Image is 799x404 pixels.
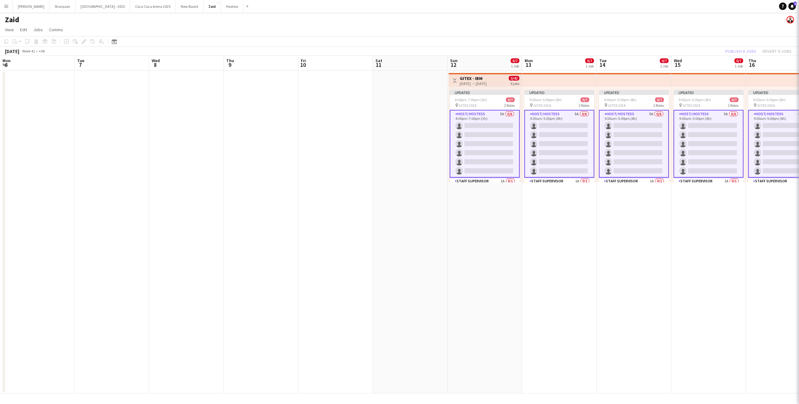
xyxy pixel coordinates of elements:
[301,58,306,63] span: Fri
[49,27,63,32] span: Comms
[76,0,130,12] button: [GEOGRAPHIC_DATA] - 2025
[449,61,458,68] span: 12
[581,97,589,102] span: 0/7
[524,178,594,199] app-card-role: Staff Supervisor1A0/1
[748,58,756,63] span: Thu
[735,64,743,68] div: 1 Job
[5,27,14,32] span: View
[130,0,176,12] button: Coca Coca Arena 2025
[5,48,19,54] div: [DATE]
[529,97,562,102] span: 9:00am-5:00pm (8h)
[655,97,664,102] span: 0/7
[788,2,796,10] a: 1
[221,0,243,12] button: Hostess
[679,97,711,102] span: 9:00am-5:00pm (8h)
[5,15,19,24] h1: Zaid
[17,26,30,34] a: Edit
[375,61,382,68] span: 11
[509,76,519,81] span: 0/42
[794,2,797,6] span: 1
[225,61,234,68] span: 9
[660,64,668,68] div: 1 Job
[460,81,487,86] div: [DATE] → [DATE]
[152,58,160,63] span: Wed
[585,58,594,63] span: 0/7
[33,27,43,32] span: Jobs
[450,90,520,182] app-job-card: Updated4:00pm-7:00pm (3h)0/7 GITEX 20242 RolesHost/ Hostess5A0/64:00pm-7:00pm (3h) Staff Supervis...
[533,103,551,108] span: GITEX 2024
[511,64,519,68] div: 1 Job
[604,97,636,102] span: 9:00am-5:00pm (8h)
[787,16,794,23] app-user-avatar: Zaid Rahmoun
[734,58,743,63] span: 0/7
[300,61,306,68] span: 10
[579,103,589,108] span: 2 Roles
[2,58,11,63] span: Mon
[20,27,27,32] span: Edit
[674,110,743,178] app-card-role: Host/ Hostess5A0/69:00am-5:00pm (8h)
[599,90,669,95] div: Updated
[77,58,84,63] span: Tue
[460,76,487,81] h3: GITEX - IBM
[586,64,594,68] div: 1 Job
[730,97,738,102] span: 0/7
[176,0,203,12] button: New Board
[203,0,221,12] button: Zaid
[450,58,458,63] span: Sun
[151,61,160,68] span: 8
[524,61,533,68] span: 13
[21,49,36,53] span: Week 41
[674,90,743,182] app-job-card: Updated9:00am-5:00pm (8h)0/7 GITEX 20242 RolesHost/ Hostess5A0/69:00am-5:00pm (8h) Staff Supervis...
[757,103,775,108] span: GITEX 2024
[748,61,756,68] span: 16
[683,103,700,108] span: GITEX 2024
[76,61,84,68] span: 7
[660,58,669,63] span: 0/7
[674,58,682,63] span: Wed
[524,110,594,178] app-card-role: Host/ Hostess5A0/69:00am-5:00pm (8h)
[13,0,50,12] button: [PERSON_NAME]
[450,178,520,199] app-card-role: Staff Supervisor1A0/1
[599,178,669,199] app-card-role: Staff Supervisor1A0/1
[31,26,45,34] a: Jobs
[459,103,476,108] span: GITEX 2024
[450,90,520,95] div: Updated
[504,103,515,108] span: 2 Roles
[728,103,738,108] span: 2 Roles
[599,58,606,63] span: Tue
[506,97,515,102] span: 0/7
[511,58,519,63] span: 0/7
[2,61,11,68] span: 6
[2,26,16,34] a: View
[50,0,76,12] button: Sharqawi
[599,110,669,178] app-card-role: Host/ Hostess5A0/69:00am-5:00pm (8h)
[753,97,786,102] span: 9:00am-5:00pm (8h)
[525,58,533,63] span: Mon
[39,49,45,53] div: +04
[653,103,664,108] span: 2 Roles
[598,61,606,68] span: 14
[673,61,682,68] span: 15
[524,90,594,95] div: Updated
[47,26,66,34] a: Comms
[524,90,594,182] app-job-card: Updated9:00am-5:00pm (8h)0/7 GITEX 20242 RolesHost/ Hostess5A0/69:00am-5:00pm (8h) Staff Supervis...
[455,97,487,102] span: 4:00pm-7:00pm (3h)
[511,81,519,86] div: 6 jobs
[375,58,382,63] span: Sat
[226,58,234,63] span: Thu
[608,103,625,108] span: GITEX 2024
[450,110,520,178] app-card-role: Host/ Hostess5A0/64:00pm-7:00pm (3h)
[674,178,743,199] app-card-role: Staff Supervisor1A0/1
[674,90,743,95] div: Updated
[599,90,669,182] app-job-card: Updated9:00am-5:00pm (8h)0/7 GITEX 20242 RolesHost/ Hostess5A0/69:00am-5:00pm (8h) Staff Supervis...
